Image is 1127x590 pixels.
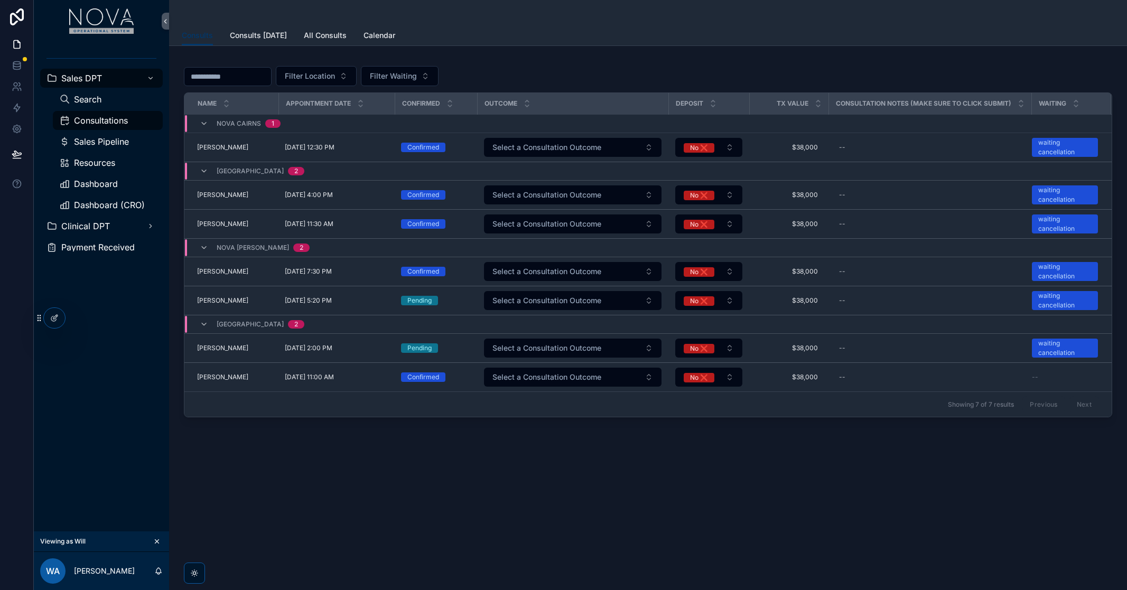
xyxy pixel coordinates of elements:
span: Resources [74,158,115,167]
a: [DATE] 11:30 AM [285,220,388,228]
span: Outcome [485,99,517,108]
a: waiting cancellation [1032,262,1098,281]
a: Confirmed [401,190,471,200]
a: Sales DPT [40,69,163,88]
a: Confirmed [401,267,471,276]
button: Select Button [276,66,357,86]
a: Select Button [675,338,743,358]
a: $38,000 [756,263,822,280]
div: -- [839,191,845,199]
a: [PERSON_NAME] [197,267,272,276]
span: [PERSON_NAME] [197,191,248,199]
a: Pending [401,296,471,305]
span: Sales DPT [61,74,102,82]
a: Search [53,90,163,109]
a: Dashboard (CRO) [53,195,163,214]
img: App logo [69,8,134,34]
a: [DATE] 4:00 PM [285,191,388,199]
a: Consults [DATE] [230,26,287,47]
div: Confirmed [407,267,439,276]
div: waiting cancellation [1038,185,1092,204]
div: No ❌ [690,296,708,306]
div: No ❌ [690,220,708,229]
div: Confirmed [407,190,439,200]
span: Select a Consultation Outcome [492,372,601,382]
span: [DATE] 7:30 PM [285,267,332,276]
a: [DATE] 2:00 PM [285,344,388,352]
a: Select Button [483,214,662,234]
span: [DATE] 5:20 PM [285,296,332,305]
button: Select Button [675,185,742,204]
a: Confirmed [401,372,471,382]
div: No ❌ [690,344,708,353]
button: Select Button [484,339,662,358]
div: 2 [300,244,303,252]
span: Search [74,95,101,104]
a: Clinical DPT [40,217,163,236]
span: Viewing as Will [40,537,86,546]
a: waiting cancellation [1032,138,1098,157]
div: Confirmed [407,143,439,152]
span: Consultation Notes (Make Sure to Click SUbmit) [836,99,1011,108]
button: Select Button [675,368,742,387]
div: waiting cancellation [1038,214,1092,233]
span: Select a Consultation Outcome [492,190,601,200]
a: Calendar [364,26,395,47]
span: [DATE] 2:00 PM [285,344,332,352]
span: Filter Waiting [370,71,417,81]
a: Select Button [483,137,662,157]
div: Pending [407,296,432,305]
a: -- [835,216,1025,232]
span: $38,000 [760,143,818,152]
a: Select Button [483,261,662,282]
a: waiting cancellation [1032,214,1098,233]
span: Showing 7 of 7 results [948,400,1014,409]
a: [PERSON_NAME] [197,191,272,199]
a: All Consults [304,26,347,47]
span: WA [46,565,60,577]
a: Sales Pipeline [53,132,163,151]
div: No ❌ [690,191,708,200]
a: Confirmed [401,219,471,229]
a: Select Button [675,185,743,205]
a: -- [835,186,1025,203]
button: Select Button [484,185,662,204]
button: Select Button [484,138,662,157]
div: 2 [294,167,298,175]
a: -- [835,369,1025,386]
a: -- [835,139,1025,156]
a: [DATE] 5:20 PM [285,296,388,305]
div: scrollable content [34,42,169,270]
div: waiting cancellation [1038,262,1092,281]
span: Sales Pipeline [74,137,129,146]
a: Select Button [483,367,662,387]
div: No ❌ [690,373,708,382]
span: Select a Consultation Outcome [492,266,601,277]
span: Tx Value [777,99,808,108]
span: [GEOGRAPHIC_DATA] [217,167,284,175]
a: Consults [182,26,213,46]
a: Confirmed [401,143,471,152]
a: $38,000 [756,369,822,386]
div: waiting cancellation [1038,138,1092,157]
span: Select a Consultation Outcome [492,343,601,353]
span: Payment Received [61,243,135,251]
a: [PERSON_NAME] [197,344,272,352]
span: Dashboard [74,180,118,188]
a: Select Button [483,291,662,311]
button: Select Button [361,66,439,86]
span: [PERSON_NAME] [197,143,248,152]
a: Select Button [675,291,743,311]
button: Select Button [484,262,662,281]
span: Confirmed [402,99,440,108]
div: Pending [407,343,432,353]
a: [PERSON_NAME] [197,296,272,305]
button: Select Button [675,262,742,281]
button: Select Button [484,368,662,387]
span: $38,000 [760,296,818,305]
span: [DATE] 11:30 AM [285,220,333,228]
span: [DATE] 11:00 AM [285,373,334,381]
div: Confirmed [407,372,439,382]
button: Select Button [484,291,662,310]
div: -- [839,296,845,305]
